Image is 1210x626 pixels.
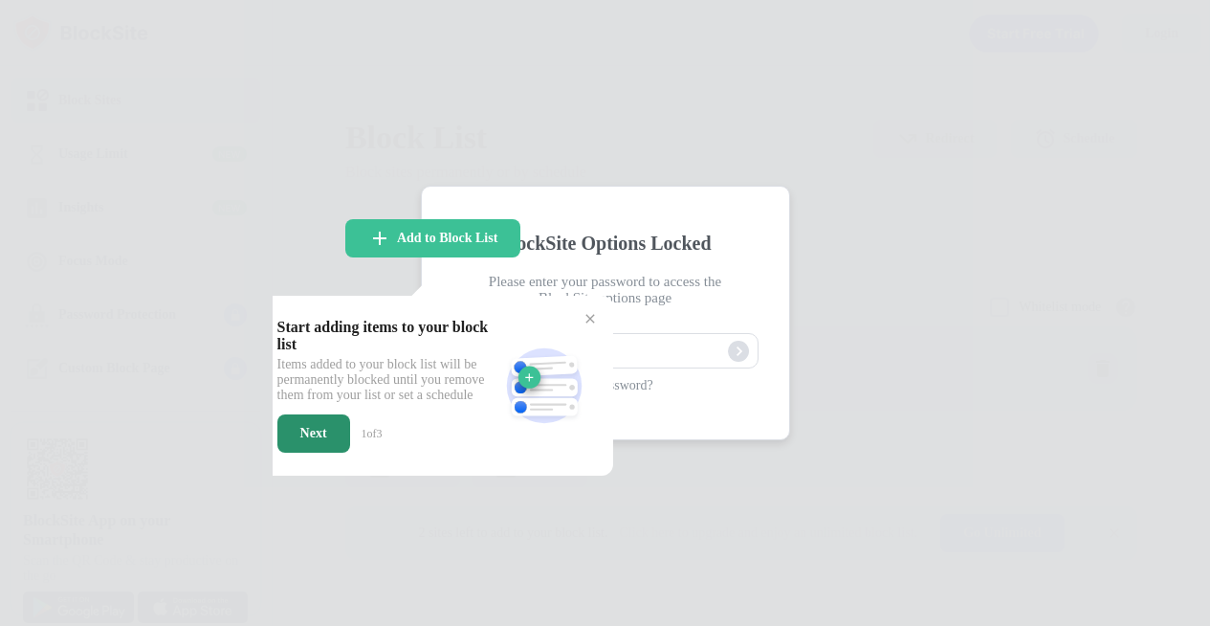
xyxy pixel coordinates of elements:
[277,319,498,353] div: Start adding items to your block list
[277,357,498,403] div: Items added to your block list will be permanently blocked until you remove them from your list o...
[583,311,598,326] img: x-button.svg
[498,233,711,255] div: BlockSite Options Locked
[397,231,497,246] div: Add to Block List
[362,427,383,441] div: 1 of 3
[300,426,327,441] div: Next
[728,341,749,362] img: password-arrow.svg
[498,340,590,432] img: block-site.svg
[486,274,725,306] div: Please enter your password to access the BlockSite options page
